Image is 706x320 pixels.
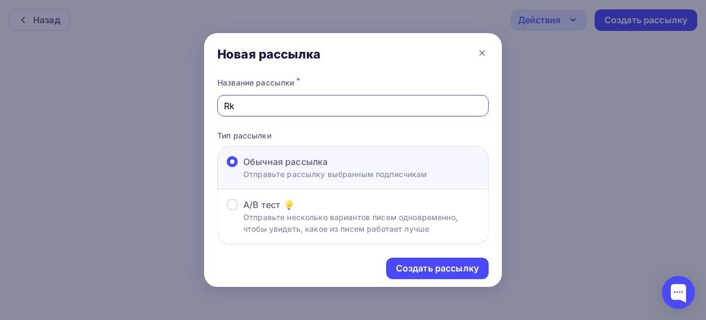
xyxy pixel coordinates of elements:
[217,46,320,62] div: Новая рассылка
[224,99,483,113] input: Придумайте название рассылки
[396,262,479,275] div: Создать рассылку
[243,168,427,180] p: Отправьте рассылку выбранным подписчикам
[243,211,479,234] p: Отправьте несколько вариантов писем одновременно, чтобы увидеть, какое из писем работает лучше
[217,75,489,90] div: Название рассылки
[243,155,328,168] span: Обычная рассылка
[217,130,489,141] p: Тип рассылки
[243,198,280,211] span: A/B тест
